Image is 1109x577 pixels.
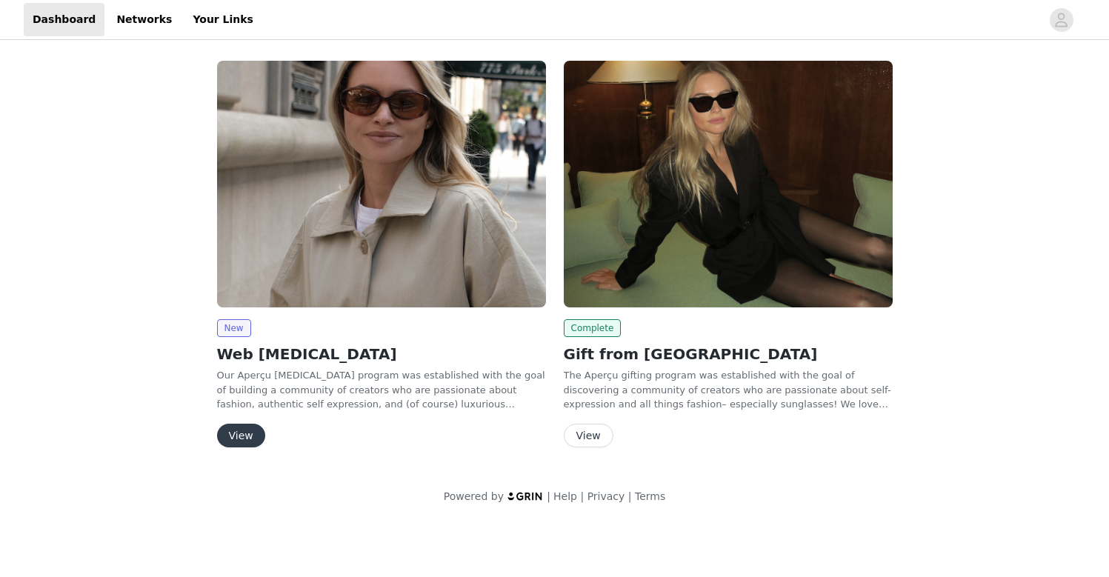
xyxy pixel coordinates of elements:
span: | [628,490,632,502]
img: Aperçu Eyewear [217,61,546,307]
a: Your Links [184,3,262,36]
img: logo [507,491,544,501]
a: Help [553,490,577,502]
span: | [580,490,584,502]
a: Privacy [587,490,625,502]
button: View [217,424,265,447]
h2: Web [MEDICAL_DATA] [217,343,546,365]
div: avatar [1054,8,1068,32]
p: The Aperçu gifting program was established with the goal of discovering a community of creators w... [564,368,893,412]
a: View [217,430,265,441]
img: Aperçu Eyewear [564,61,893,307]
span: Powered by [444,490,504,502]
button: View [564,424,613,447]
span: New [217,319,251,337]
a: View [564,430,613,441]
p: Our Aperçu [MEDICAL_DATA] program was established with the goal of building a community of creato... [217,368,546,412]
a: Terms [635,490,665,502]
span: | [547,490,550,502]
span: Complete [564,319,622,337]
h2: Gift from [GEOGRAPHIC_DATA] [564,343,893,365]
a: Networks [107,3,181,36]
a: Dashboard [24,3,104,36]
